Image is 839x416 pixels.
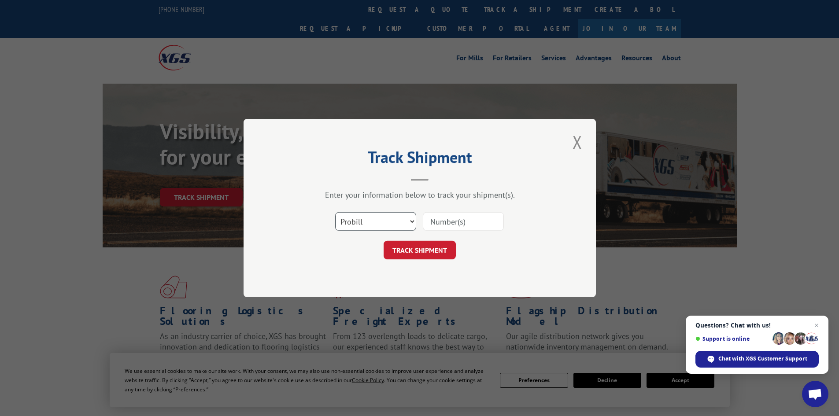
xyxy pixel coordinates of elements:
[384,241,456,259] button: TRACK SHIPMENT
[695,335,769,342] span: Support is online
[423,212,504,231] input: Number(s)
[695,322,819,329] span: Questions? Chat with us!
[570,130,585,154] button: Close modal
[718,355,807,363] span: Chat with XGS Customer Support
[802,381,828,407] a: Open chat
[288,190,552,200] div: Enter your information below to track your shipment(s).
[288,151,552,168] h2: Track Shipment
[695,351,819,368] span: Chat with XGS Customer Support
